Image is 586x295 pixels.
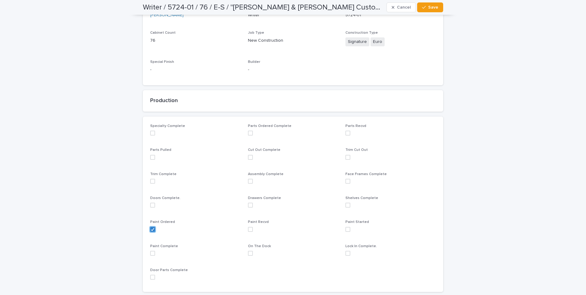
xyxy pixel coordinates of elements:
span: Paint Ordered [150,220,175,224]
span: Parts Recvd [345,124,366,128]
span: Signature [345,37,369,46]
span: Lock In Complete. [345,244,377,248]
span: Trim Complete [150,172,177,176]
span: Paint Started [345,220,369,224]
p: - [248,67,338,73]
span: Trim Cut Out [345,148,368,152]
span: Parts Ordered Complete [248,124,291,128]
span: Cut Out Complete [248,148,280,152]
span: Door Parts Complete [150,268,188,272]
button: Cancel [386,2,416,12]
span: Save [428,5,438,10]
p: - [150,67,241,73]
span: Cabinet Count [150,31,176,35]
p: 5724-01 [345,12,436,18]
span: Builder [248,60,260,64]
span: Specialty Complete [150,124,185,128]
span: Assembly Complete [248,172,283,176]
span: Face Frames Complete [345,172,387,176]
h2: Production [150,98,436,104]
span: On The Dock [248,244,271,248]
span: Paint Complete [150,244,178,248]
span: Paint Recvd [248,220,269,224]
h2: Writer / 5724-01 / 76 / E-S / "Mattern & Fitzgerald Custom Builders, LLC" / Michael Tarantino [143,3,384,12]
button: Save [417,2,443,12]
span: Doors Complete. [150,196,181,200]
span: Parts Pulled [150,148,171,152]
p: Writer [248,12,338,18]
span: Euro [371,37,385,46]
span: Cancel [397,5,411,10]
p: New Construction [248,37,338,44]
span: Job Type [248,31,264,35]
span: Shelves Complete [345,196,378,200]
span: Construction Type [345,31,378,35]
span: Drawers Complete [248,196,281,200]
span: Special Finish [150,60,174,64]
a: [PERSON_NAME] [150,12,184,18]
p: 76 [150,37,241,44]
